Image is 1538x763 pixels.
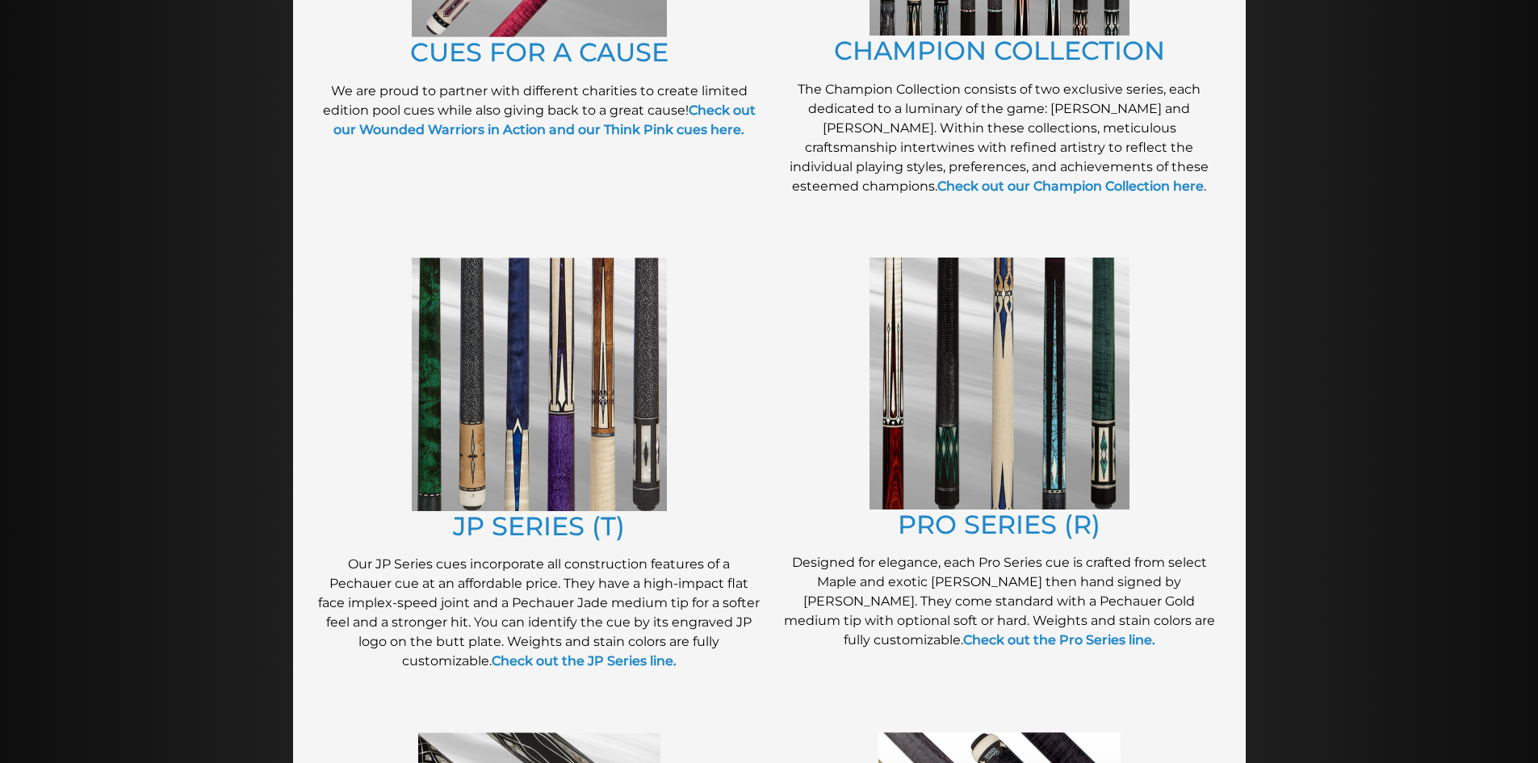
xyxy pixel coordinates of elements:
p: Our JP Series cues incorporate all construction features of a Pechauer cue at an affordable price... [317,555,761,671]
a: Check out our Wounded Warriors in Action and our Think Pink cues here. [333,103,756,137]
a: PRO SERIES (R) [898,509,1100,540]
a: JP SERIES (T) [453,510,625,542]
a: Check out the JP Series line. [492,653,677,669]
a: Check out our Champion Collection here [937,178,1204,194]
a: CHAMPION COLLECTION [834,35,1165,66]
p: We are proud to partner with different charities to create limited edition pool cues while also g... [317,82,761,140]
p: Designed for elegance, each Pro Series cue is crafted from select Maple and exotic [PERSON_NAME] ... [777,553,1222,650]
p: The Champion Collection consists of two exclusive series, each dedicated to a luminary of the gam... [777,80,1222,196]
a: CUES FOR A CAUSE [410,36,668,68]
a: Check out the Pro Series line. [963,632,1155,648]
